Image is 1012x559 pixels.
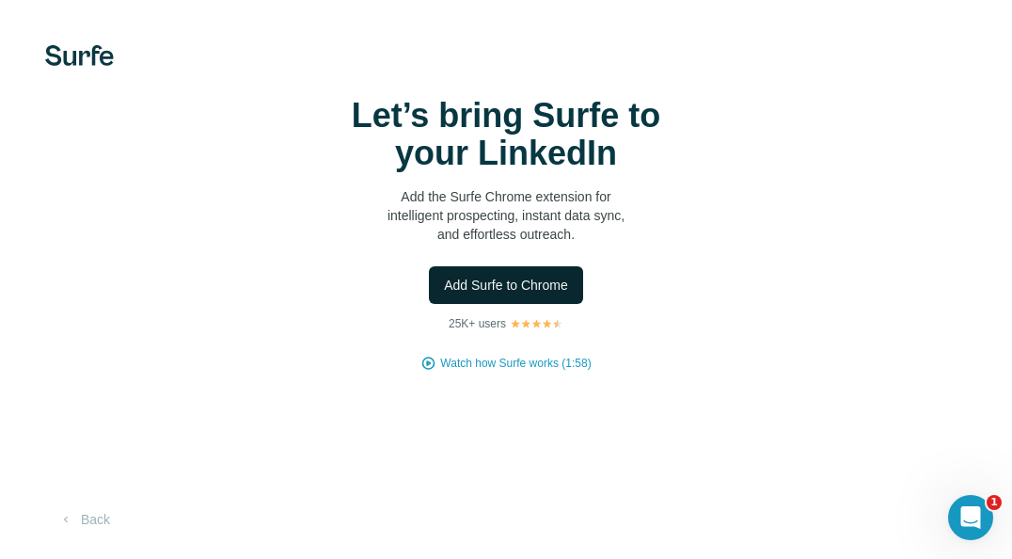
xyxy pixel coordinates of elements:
img: Rating Stars [510,318,563,329]
button: Add Surfe to Chrome [429,266,583,304]
iframe: Intercom live chat [948,495,993,540]
span: Add Surfe to Chrome [444,276,568,295]
h1: Let’s bring Surfe to your LinkedIn [318,97,694,172]
button: Back [45,503,123,536]
img: Surfe's logo [45,45,114,66]
span: 1 [987,495,1002,510]
button: Watch how Surfe works (1:58) [440,355,591,372]
p: Add the Surfe Chrome extension for intelligent prospecting, instant data sync, and effortless out... [318,187,694,244]
p: 25K+ users [449,315,506,332]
